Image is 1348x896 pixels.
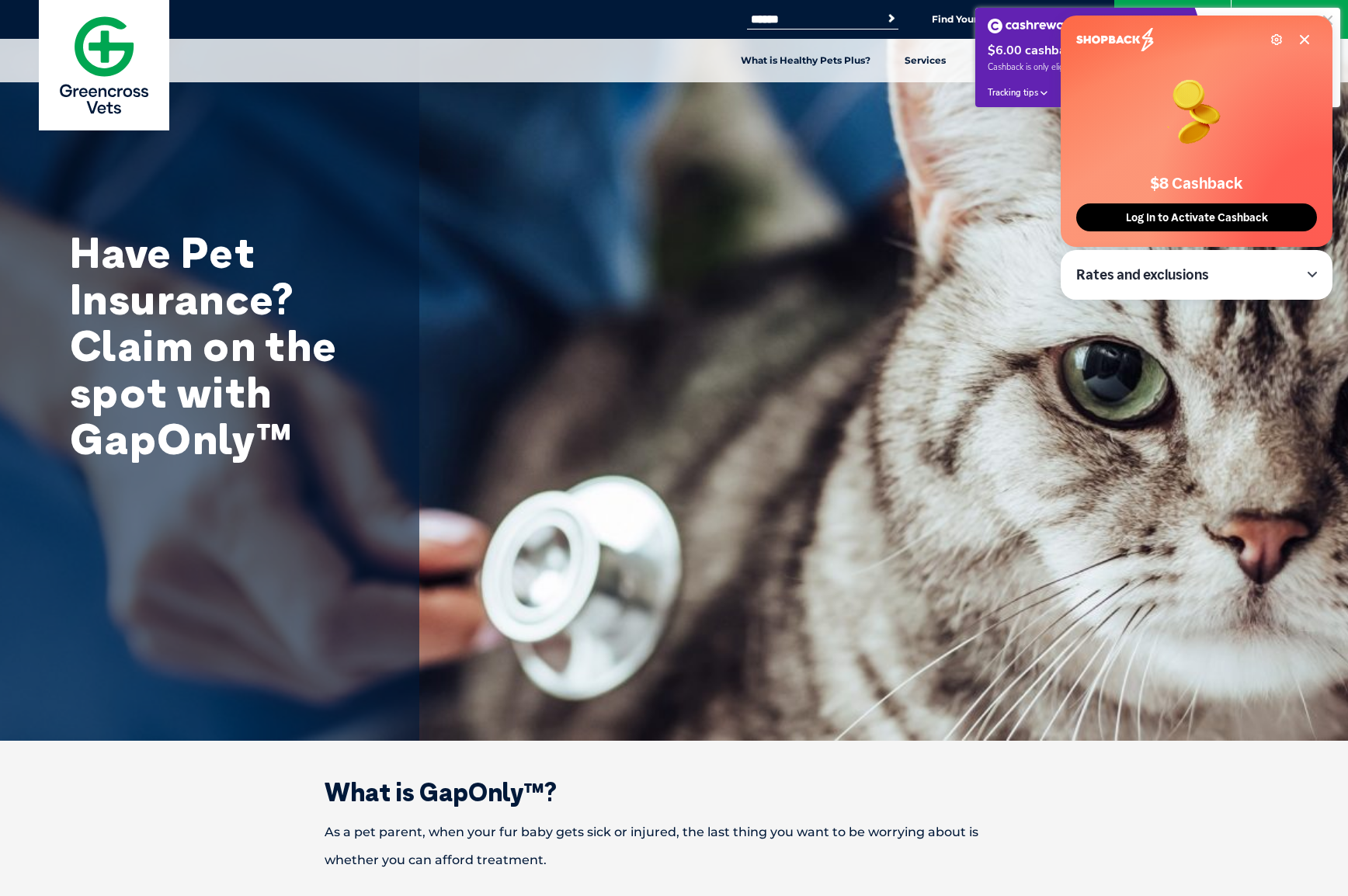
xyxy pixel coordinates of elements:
a: Services [888,39,963,82]
a: Find Your Local Greencross Vet [932,13,1081,26]
h2: What is GapOnly™? [270,780,1078,804]
a: What is Healthy Pets Plus? [724,39,888,82]
a: Pet Health [963,39,1049,82]
span: Cashback is only eligible when a booking is completed. [988,61,1192,73]
img: Cashrewards white logo [988,19,1083,33]
span: Tracking tips [988,87,1038,99]
p: As a pet parent, when your fur baby gets sick or injured, the last thing you want to be worrying ... [270,818,1078,874]
button: Search [884,11,899,26]
h1: Have Pet Insurance? Claim on the spot with GapOnly™ [70,229,380,462]
div: $6.00 cashback at Greencross Vets [988,43,1192,59]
